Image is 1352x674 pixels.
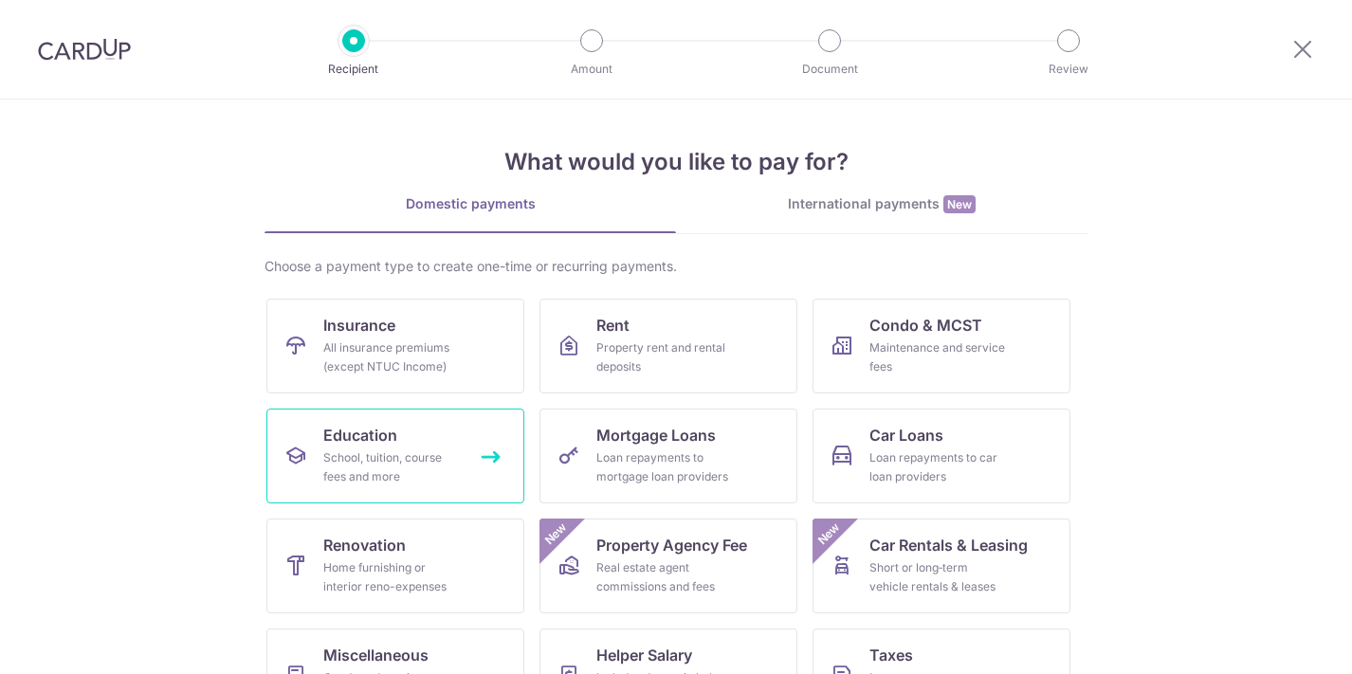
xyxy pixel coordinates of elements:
span: Helper Salary [596,644,692,666]
div: Home furnishing or interior reno-expenses [323,558,460,596]
span: Condo & MCST [869,314,982,337]
a: EducationSchool, tuition, course fees and more [266,409,524,503]
span: New [813,519,845,550]
div: Choose a payment type to create one-time or recurring payments. [265,257,1087,276]
div: Property rent and rental deposits [596,338,733,376]
div: Loan repayments to mortgage loan providers [596,448,733,486]
p: Document [759,60,900,79]
span: Insurance [323,314,395,337]
span: Rent [596,314,630,337]
span: Property Agency Fee [596,534,747,556]
div: Short or long‑term vehicle rentals & leases [869,558,1006,596]
span: Renovation [323,534,406,556]
span: Education [323,424,397,446]
a: Mortgage LoansLoan repayments to mortgage loan providers [539,409,797,503]
a: Property Agency FeeReal estate agent commissions and feesNew [539,519,797,613]
a: Car LoansLoan repayments to car loan providers [813,409,1070,503]
div: International payments [676,194,1087,214]
h4: What would you like to pay for? [265,145,1087,179]
div: Domestic payments [265,194,676,213]
div: All insurance premiums (except NTUC Income) [323,338,460,376]
a: RentProperty rent and rental deposits [539,299,797,393]
span: New [540,519,572,550]
span: Car Loans [869,424,943,446]
span: Taxes [869,644,913,666]
p: Review [998,60,1139,79]
p: Recipient [283,60,424,79]
span: Mortgage Loans [596,424,716,446]
a: Car Rentals & LeasingShort or long‑term vehicle rentals & leasesNew [813,519,1070,613]
a: InsuranceAll insurance premiums (except NTUC Income) [266,299,524,393]
div: Loan repayments to car loan providers [869,448,1006,486]
a: Condo & MCSTMaintenance and service fees [813,299,1070,393]
img: CardUp [38,38,131,61]
div: Real estate agent commissions and fees [596,558,733,596]
p: Amount [521,60,662,79]
span: Car Rentals & Leasing [869,534,1028,556]
div: School, tuition, course fees and more [323,448,460,486]
span: Miscellaneous [323,644,429,666]
a: RenovationHome furnishing or interior reno-expenses [266,519,524,613]
span: New [943,195,976,213]
div: Maintenance and service fees [869,338,1006,376]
